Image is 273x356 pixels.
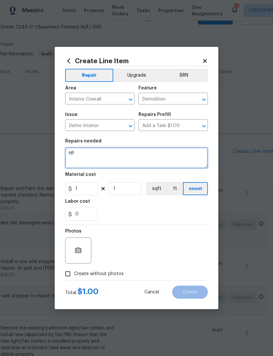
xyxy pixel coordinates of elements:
[65,86,76,90] h5: Area
[138,112,171,117] h5: Repairs Prefill
[146,182,167,195] button: sqft
[126,122,135,131] button: Open
[113,69,160,82] button: Upgrade
[183,290,197,295] span: Create
[65,112,78,117] h5: Issue
[183,182,208,195] button: count
[160,69,208,82] button: BRN
[78,288,99,295] span: $ 1.00
[65,69,113,82] button: Repair
[199,95,209,104] button: Open
[65,172,96,177] h5: Material cost
[74,271,124,277] span: Create without photos
[199,122,209,131] button: Open
[65,57,202,65] h2: Create Line Item
[134,286,170,299] button: Cancel
[65,147,208,168] textarea: HP
[138,86,157,90] h5: Feature
[144,290,159,295] span: Cancel
[167,182,183,195] button: ft
[65,229,82,234] h5: Photos
[65,288,99,296] div: Total
[65,199,90,204] h5: Labor cost
[65,139,101,143] h5: Repairs needed
[126,95,135,104] button: Open
[172,286,208,299] button: Create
